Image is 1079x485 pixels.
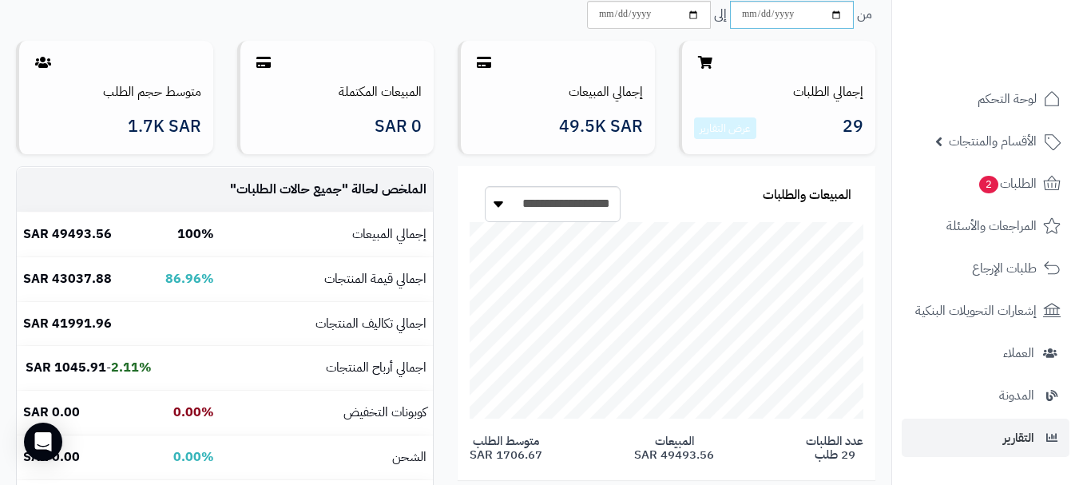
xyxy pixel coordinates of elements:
[902,419,1069,457] a: التقارير
[972,257,1037,280] span: طلبات الإرجاع
[173,403,214,422] b: 0.00%
[220,302,433,346] td: اجمالي تكاليف المنتجات
[111,358,152,377] b: 2.11%
[470,435,542,461] span: متوسط الطلب 1706.67 SAR
[857,6,872,24] span: من
[634,435,714,461] span: المبيعات 49493.56 SAR
[915,300,1037,322] span: إشعارات التحويلات البنكية
[24,423,62,461] div: Open Intercom Messenger
[559,117,643,136] span: 49.5K SAR
[220,257,433,301] td: اجمالي قيمة المنتجات
[23,403,80,422] b: 0.00 SAR
[978,88,1037,110] span: لوحة التحكم
[1003,342,1034,364] span: العملاء
[902,376,1069,415] a: المدونة
[902,165,1069,203] a: الطلبات2
[806,435,863,461] span: عدد الطلبات 29 طلب
[569,82,643,101] a: إجمالي المبيعات
[220,213,433,256] td: إجمالي المبيعات
[26,358,106,377] b: 1045.91 SAR
[128,117,201,136] span: 1.7K SAR
[165,269,214,288] b: 86.96%
[763,189,851,203] h3: المبيعات والطلبات
[23,314,112,333] b: 41991.96 SAR
[902,249,1069,288] a: طلبات الإرجاع
[793,82,863,101] a: إجمالي الطلبات
[17,346,158,390] td: -
[339,82,422,101] a: المبيعات المكتملة
[949,130,1037,153] span: الأقسام والمنتجات
[978,173,1037,195] span: الطلبات
[23,447,80,467] b: 0.00 SAR
[979,176,998,193] span: 2
[375,117,422,136] span: 0 SAR
[946,215,1037,237] span: المراجعات والأسئلة
[220,435,433,479] td: الشحن
[902,334,1069,372] a: العملاء
[23,269,112,288] b: 43037.88 SAR
[220,391,433,435] td: كوبونات التخفيض
[714,6,727,24] span: إلى
[103,82,201,101] a: متوسط حجم الطلب
[902,292,1069,330] a: إشعارات التحويلات البنكية
[173,447,214,467] b: 0.00%
[902,80,1069,118] a: لوحة التحكم
[999,384,1034,407] span: المدونة
[23,225,112,244] b: 49493.56 SAR
[220,346,433,390] td: اجمالي أرباح المنتجات
[700,120,751,137] a: عرض التقارير
[236,180,342,199] span: جميع حالات الطلبات
[902,207,1069,245] a: المراجعات والأسئلة
[843,117,863,140] span: 29
[220,168,433,212] td: الملخص لحالة " "
[1003,427,1034,449] span: التقارير
[177,225,214,244] b: 100%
